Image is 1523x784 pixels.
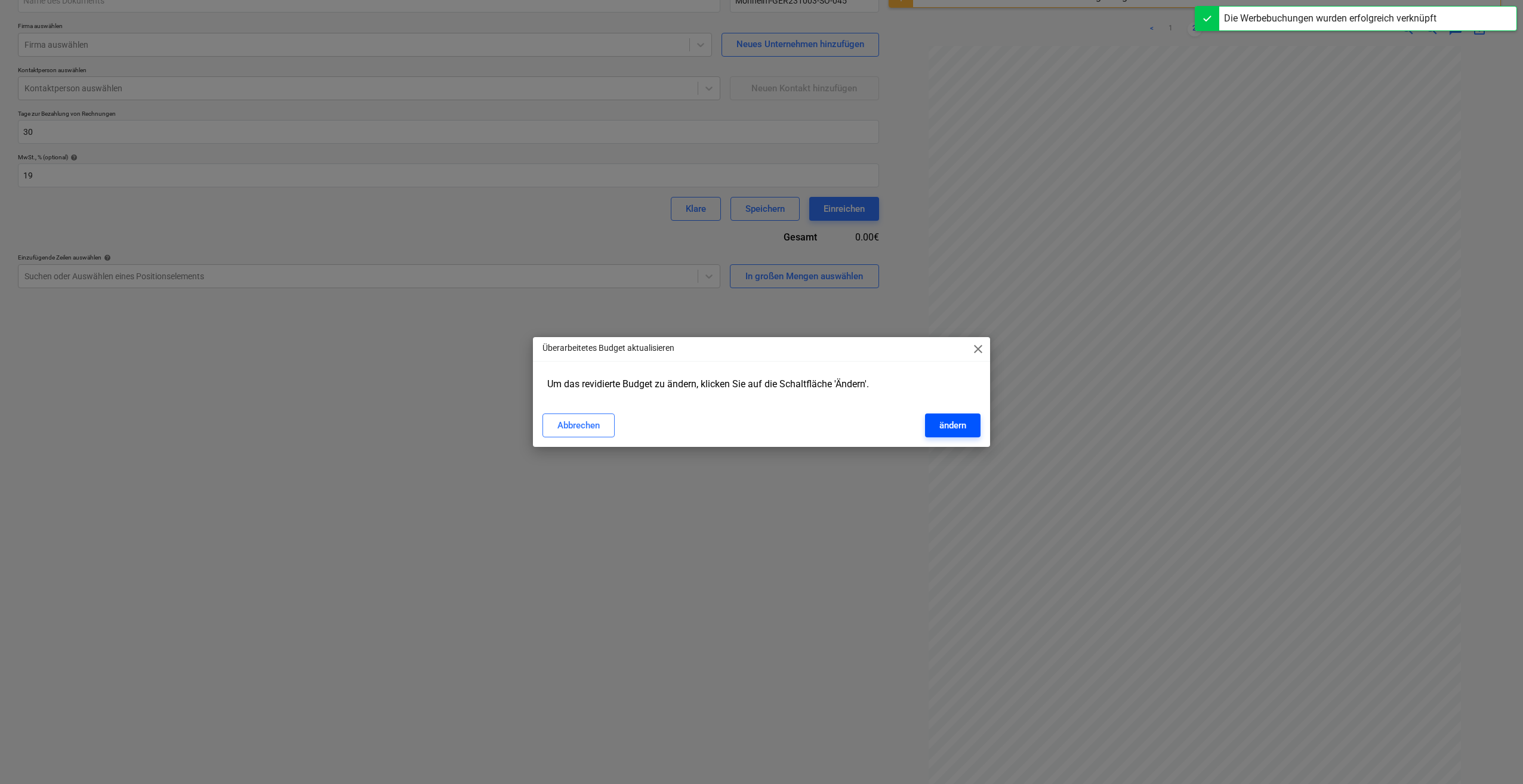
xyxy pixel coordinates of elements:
[939,418,966,433] div: ändern
[925,413,981,437] button: ändern
[542,413,615,437] button: Abbrechen
[1463,727,1523,784] iframe: Chat Widget
[1463,727,1523,784] div: Chat-Widget
[1224,11,1436,26] div: Die Werbebuchungen wurden erfolgreich verknüpft
[542,342,674,354] p: Überarbeitetes Budget aktualisieren
[971,342,985,356] span: close
[542,374,981,394] div: Um das revidierte Budget zu ändern, klicken Sie auf die Schaltfläche 'Ändern'.
[557,418,600,433] div: Abbrechen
